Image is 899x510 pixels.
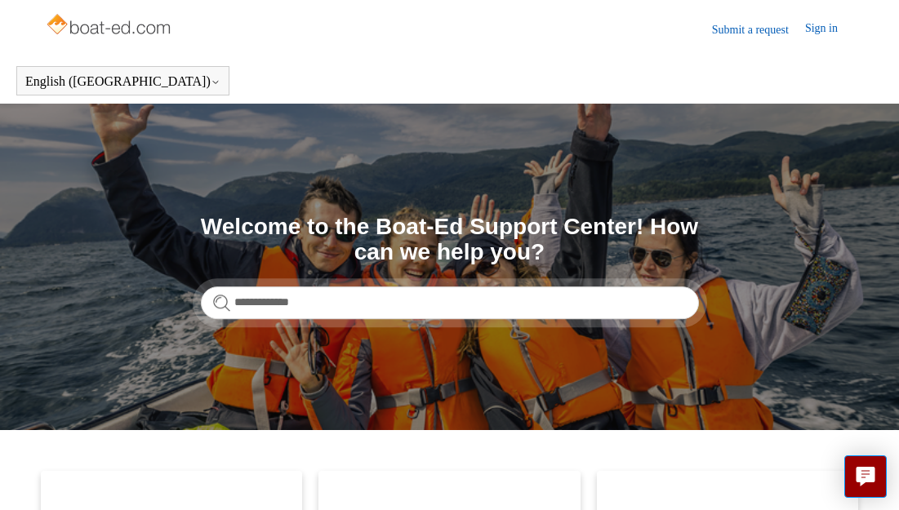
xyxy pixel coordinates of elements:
[25,74,220,89] button: English ([GEOGRAPHIC_DATA])
[201,215,699,265] h1: Welcome to the Boat-Ed Support Center! How can we help you?
[45,10,175,42] img: Boat-Ed Help Center home page
[201,286,699,319] input: Search
[712,21,805,38] a: Submit a request
[805,20,854,39] a: Sign in
[844,455,887,498] button: Live chat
